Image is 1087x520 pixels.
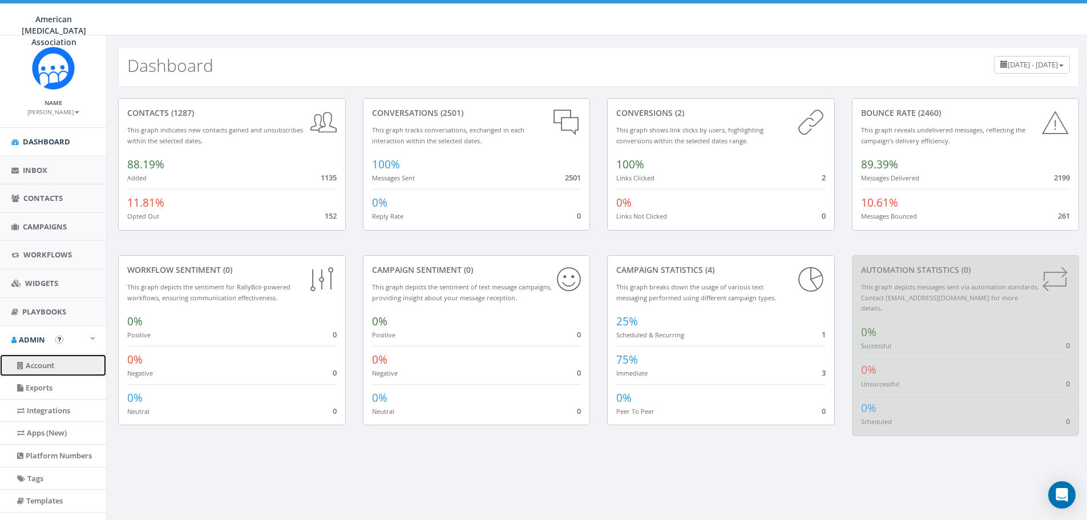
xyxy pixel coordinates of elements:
span: 89.39% [861,157,898,172]
span: 1 [822,329,826,340]
div: Campaign Sentiment [372,264,581,276]
span: (2) [673,107,684,118]
span: 88.19% [127,157,164,172]
small: Unsuccessful [861,380,899,388]
div: conversations [372,107,581,119]
small: Opted Out [127,212,159,220]
small: [PERSON_NAME] [27,108,79,116]
small: Scheduled & Recurring [616,330,684,339]
small: Reply Rate [372,212,403,220]
small: Links Not Clicked [616,212,667,220]
div: conversions [616,107,826,119]
span: Dashboard [23,136,70,147]
span: 0 [333,406,337,416]
div: Campaign Statistics [616,264,826,276]
span: 100% [616,157,644,172]
span: 261 [1058,211,1070,221]
span: 10.61% [861,195,898,210]
span: Contacts [23,193,63,203]
span: 0% [372,314,387,329]
small: Negative [372,369,398,377]
span: (0) [959,264,971,275]
span: 2199 [1054,172,1070,183]
span: 0 [822,211,826,221]
span: 0% [861,362,876,377]
small: Neutral [372,407,394,416]
span: (4) [703,264,714,275]
small: This graph depicts the sentiment for RallyBot-powered workflows, ensuring communication effective... [127,283,290,302]
small: Negative [127,369,153,377]
h2: Dashboard [127,56,213,75]
div: Automation Statistics [861,264,1070,276]
small: This graph breaks down the usage of various text messaging performed using different campaign types. [616,283,776,302]
span: 0 [577,368,581,378]
span: 0 [577,406,581,416]
span: (0) [462,264,473,275]
span: 75% [616,352,638,367]
small: Links Clicked [616,174,654,182]
small: Immediate [616,369,648,377]
span: 0 [333,368,337,378]
span: (0) [221,264,232,275]
span: 0% [861,325,876,340]
span: 0 [1066,416,1070,426]
small: This graph shows link clicks by users, highlighting conversions within the selected dates range. [616,126,763,145]
small: This graph depicts messages sent via automation standards. Contact [EMAIL_ADDRESS][DOMAIN_NAME] f... [861,283,1039,312]
span: 0 [577,211,581,221]
small: Added [127,174,147,182]
span: 0% [861,401,876,416]
span: 0% [372,390,387,405]
span: 0% [372,352,387,367]
span: 0% [616,195,632,210]
span: 0% [127,352,143,367]
span: Widgets [25,278,58,288]
span: (1287) [169,107,194,118]
span: American [MEDICAL_DATA] Association [22,14,86,47]
a: [PERSON_NAME] [27,106,79,116]
small: Positive [127,330,151,339]
span: 0% [372,195,387,210]
div: Open Intercom Messenger [1048,481,1076,509]
small: Positive [372,330,395,339]
span: Workflows [23,249,72,260]
span: 3 [822,368,826,378]
small: This graph tracks conversations, exchanged in each interaction within the selected dates. [372,126,524,145]
span: 2 [822,172,826,183]
small: Name [45,99,62,107]
span: 0 [822,406,826,416]
small: Neutral [127,407,149,416]
span: (2460) [916,107,941,118]
button: Open In-App Guide [55,336,63,344]
span: 0 [333,329,337,340]
span: Playbooks [22,307,66,317]
span: 100% [372,157,400,172]
div: Workflow Sentiment [127,264,337,276]
div: Bounce Rate [861,107,1070,119]
span: 0 [577,329,581,340]
small: Scheduled [861,417,892,426]
span: 25% [616,314,638,329]
span: 0 [1066,340,1070,350]
small: Messages Sent [372,174,415,182]
span: 0% [616,390,632,405]
small: This graph depicts the sentiment of text message campaigns, providing insight about your message ... [372,283,552,302]
small: Messages Bounced [861,212,917,220]
span: Inbox [23,165,47,175]
small: This graph indicates new contacts gained and unsubscribes within the selected dates. [127,126,303,145]
span: 0 [1066,378,1070,389]
span: 0% [127,314,143,329]
span: 0% [127,390,143,405]
span: [DATE] - [DATE] [1008,59,1058,70]
span: Admin [19,334,45,345]
span: 11.81% [127,195,164,210]
small: Messages Delivered [861,174,919,182]
small: Successful [861,341,891,350]
div: contacts [127,107,337,119]
span: (2501) [438,107,463,118]
span: 2501 [565,172,581,183]
small: Peer To Peer [616,407,654,416]
span: 152 [325,211,337,221]
span: Campaigns [23,221,67,232]
small: This graph reveals undelivered messages, reflecting the campaign's delivery efficiency. [861,126,1025,145]
span: 1135 [321,172,337,183]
